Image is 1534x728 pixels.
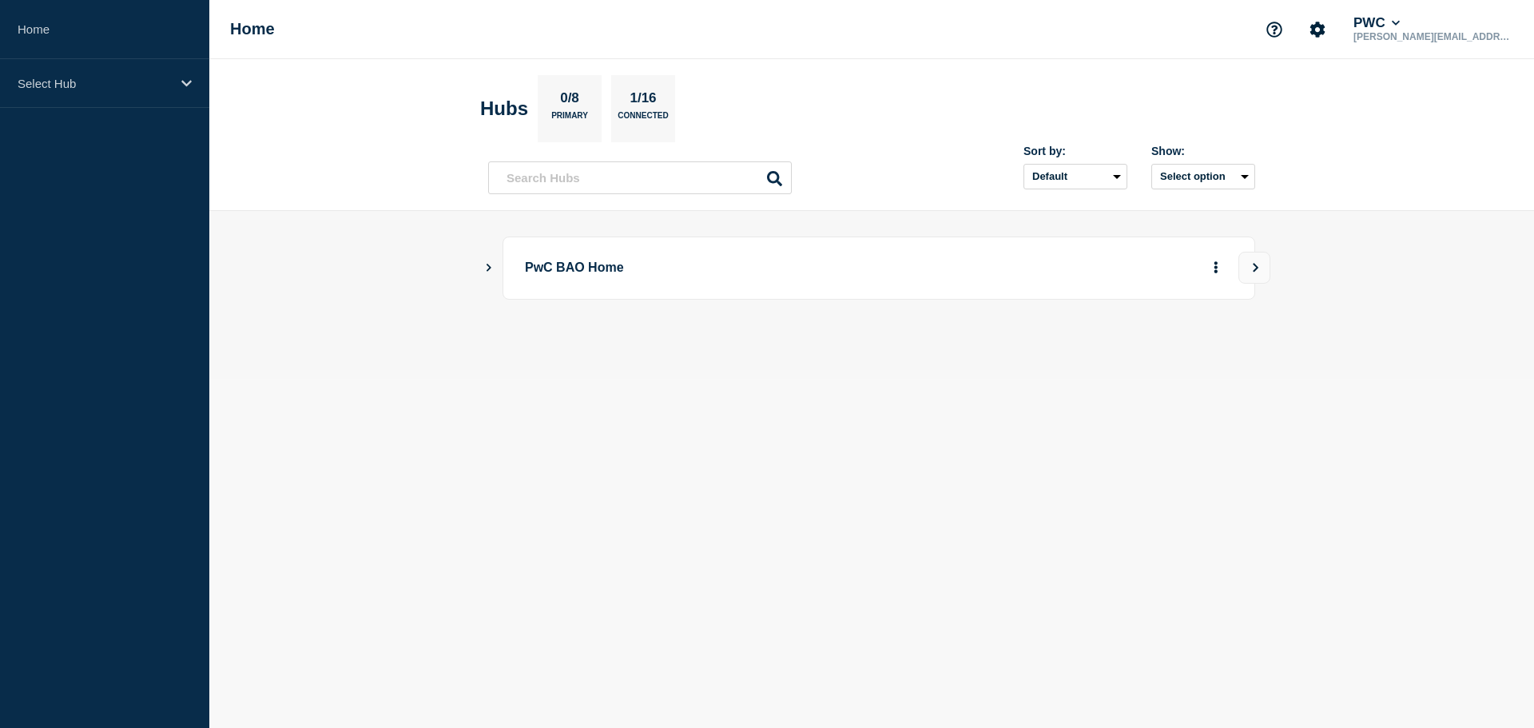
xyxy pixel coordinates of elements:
button: Support [1258,13,1291,46]
div: Show: [1151,145,1255,157]
p: Connected [618,111,668,128]
button: Select option [1151,164,1255,189]
h1: Home [230,20,275,38]
input: Search Hubs [488,161,792,194]
p: 0/8 [554,90,586,111]
button: Account settings [1301,13,1334,46]
p: Select Hub [18,77,171,90]
select: Sort by [1023,164,1127,189]
button: View [1238,252,1270,284]
p: Primary [551,111,588,128]
button: PWC [1350,15,1403,31]
div: Sort by: [1023,145,1127,157]
p: PwC BAO Home [525,253,967,283]
button: More actions [1206,253,1226,283]
p: [PERSON_NAME][EMAIL_ADDRESS][PERSON_NAME][DOMAIN_NAME] [1350,31,1516,42]
h2: Hubs [480,97,528,120]
p: 1/16 [624,90,662,111]
button: Show Connected Hubs [485,262,493,274]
